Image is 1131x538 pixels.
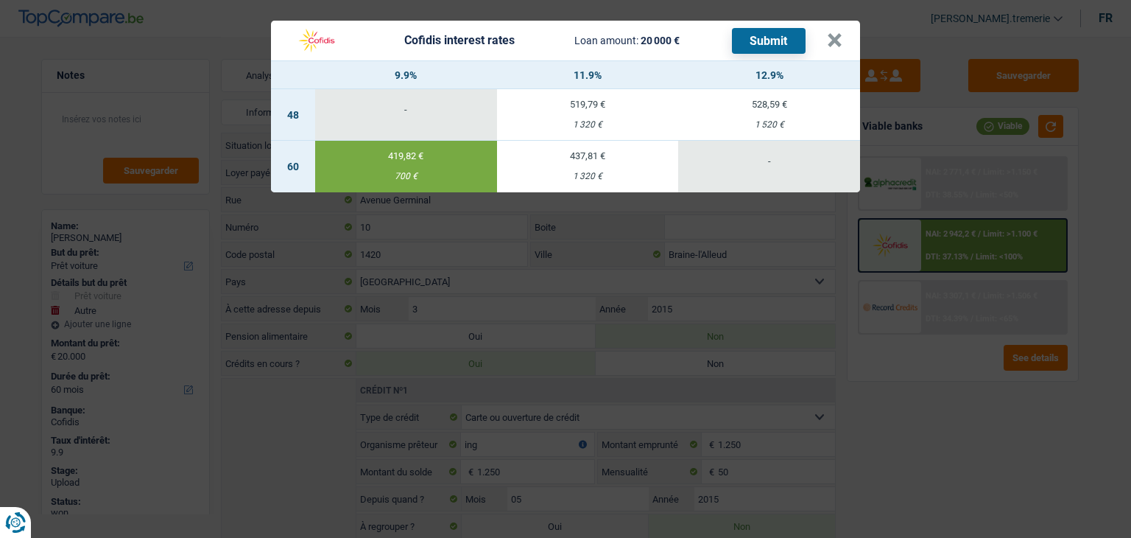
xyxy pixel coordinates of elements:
div: 528,59 € [678,99,860,109]
div: 700 € [315,172,497,181]
div: 419,82 € [315,151,497,161]
div: 1 320 € [497,120,679,130]
div: 437,81 € [497,151,679,161]
span: Loan amount: [574,35,638,46]
span: 20 000 € [641,35,680,46]
div: 1 320 € [497,172,679,181]
div: 519,79 € [497,99,679,109]
div: Cofidis interest rates [404,35,515,46]
th: 12.9% [678,61,860,89]
button: Submit [732,28,806,54]
div: - [315,105,497,114]
td: 48 [271,89,315,141]
th: 11.9% [497,61,679,89]
img: Cofidis [289,27,345,55]
button: × [827,33,842,48]
div: 1 520 € [678,120,860,130]
th: 9.9% [315,61,497,89]
div: - [678,156,860,166]
td: 60 [271,141,315,192]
